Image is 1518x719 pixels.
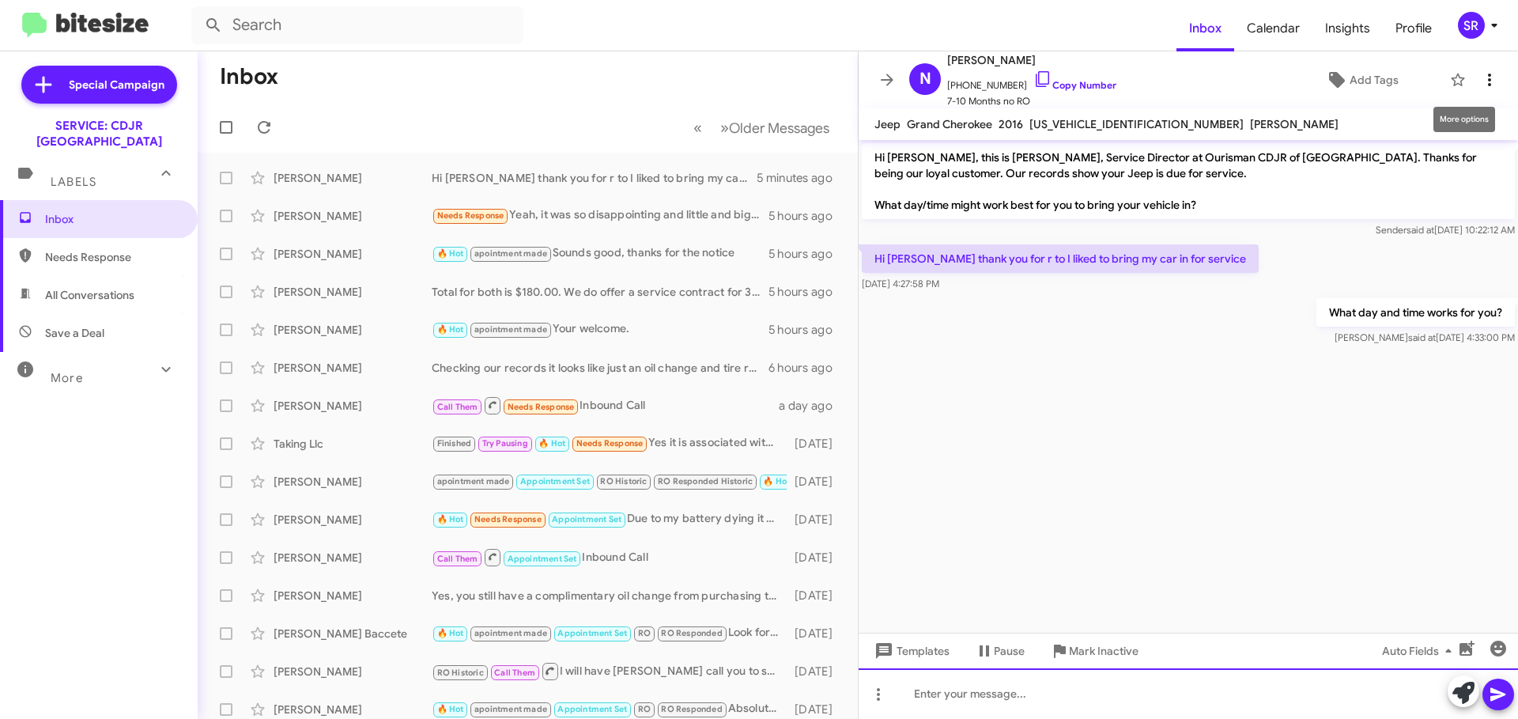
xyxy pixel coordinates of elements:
span: Special Campaign [69,77,164,93]
button: Mark Inactive [1037,637,1151,665]
a: Copy Number [1033,79,1116,91]
button: Pause [962,637,1037,665]
div: [PERSON_NAME] [274,664,432,679]
span: Save a Deal [45,325,104,341]
span: Sender [DATE] 10:22:12 AM [1376,224,1515,236]
div: 5 hours ago [768,322,845,338]
span: Call Them [437,554,478,564]
span: 🔥 Hot [763,476,790,486]
span: said at [1408,331,1436,343]
div: 5 minutes ago [757,170,845,186]
span: RO Responded [661,704,722,714]
div: [PERSON_NAME] [274,284,432,300]
div: Yes it is associated with my vehicle. I was told in [DATE] there was a 6-8 week wait. It has been... [432,434,787,452]
div: Your welcome. [432,320,768,339]
span: 🔥 Hot [437,248,464,259]
div: [DATE] [787,664,845,679]
div: Due to my battery dying it seemed to have corrupted my uconnect device as well. [432,510,787,528]
span: RO Responded Historic [658,476,753,486]
span: [PERSON_NAME] [947,51,1116,70]
button: Auto Fields [1369,637,1471,665]
div: Total for both is $180.00. We do offer a service contract for 3 oil changes and 3 tire rotations ... [432,284,768,300]
span: RO [638,628,651,638]
div: Yeah, it was so disappointing and little and big things. Like leaking fuel and the headlight was ... [432,206,768,225]
span: Appointment Set [520,476,590,486]
span: RO Responded [661,628,722,638]
span: 🔥 Hot [538,438,565,448]
a: Inbox [1176,6,1234,51]
div: [DATE] [787,626,845,641]
div: 5 hours ago [768,208,845,224]
button: SR [1444,12,1501,39]
span: 7-10 Months no RO [947,93,1116,109]
span: apointment made [474,324,547,335]
span: 2016 [999,117,1023,131]
div: Taking Llc [274,436,432,452]
span: 🔥 Hot [437,628,464,638]
span: Templates [871,637,950,665]
span: Add Tags [1350,66,1399,94]
p: Hi [PERSON_NAME] thank you for r to I liked to bring my car in for service [862,244,1259,273]
span: Try Pausing [482,438,528,448]
div: Yes, you still have a complimentary oil change from purchasing the vehicle. [432,588,787,604]
div: [DATE] [787,550,845,566]
span: Inbox [45,211,179,227]
a: Profile [1383,6,1444,51]
div: More options [1433,107,1495,132]
span: All Conversations [45,287,134,303]
div: [DATE] [787,588,845,604]
div: [PERSON_NAME] Baccete [274,626,432,641]
div: [PERSON_NAME] [274,474,432,490]
a: Calendar [1234,6,1312,51]
div: What day were you trying to schedule? [432,472,787,490]
div: Hi [PERSON_NAME] thank you for r to I liked to bring my car in for service [432,170,757,186]
div: [PERSON_NAME] [274,512,432,528]
button: Previous [684,112,712,144]
div: [PERSON_NAME] [274,246,432,262]
div: [PERSON_NAME] [274,702,432,717]
span: Appointment Set [557,628,627,638]
div: [PERSON_NAME] [274,398,432,414]
input: Search [191,6,523,44]
div: Absolutely, look forward to seeing you. [432,700,787,718]
a: Insights [1312,6,1383,51]
span: Call Them [437,402,478,412]
span: RO [638,704,651,714]
a: Special Campaign [21,66,177,104]
div: I will have [PERSON_NAME] call you to schedule the appointment. [432,661,787,681]
span: Appointment Set [552,514,621,524]
h1: Inbox [220,64,278,89]
div: SR [1458,12,1485,39]
p: What day and time works for you? [1316,298,1515,327]
button: Add Tags [1280,66,1442,94]
span: apointment made [474,628,547,638]
span: Appointment Set [557,704,627,714]
div: [PERSON_NAME] [274,170,432,186]
span: Needs Response [474,514,542,524]
span: Needs Response [508,402,575,412]
div: 5 hours ago [768,284,845,300]
span: [US_VEHICLE_IDENTIFICATION_NUMBER] [1029,117,1244,131]
div: [PERSON_NAME] [274,208,432,224]
span: « [693,118,702,138]
span: Finished [437,438,472,448]
div: a day ago [779,398,845,414]
span: Jeep [874,117,901,131]
span: [PERSON_NAME] [1250,117,1339,131]
span: [DATE] 4:27:58 PM [862,278,939,289]
span: said at [1407,224,1434,236]
span: More [51,371,83,385]
p: Hi [PERSON_NAME], this is [PERSON_NAME], Service Director at Ourisman CDJR of [GEOGRAPHIC_DATA]. ... [862,143,1515,219]
span: 🔥 Hot [437,514,464,524]
div: Inbound Call [432,547,787,567]
div: [PERSON_NAME] [274,360,432,376]
div: [PERSON_NAME] [274,322,432,338]
button: Templates [859,637,962,665]
span: Older Messages [729,119,829,137]
span: 🔥 Hot [437,704,464,714]
div: 5 hours ago [768,246,845,262]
